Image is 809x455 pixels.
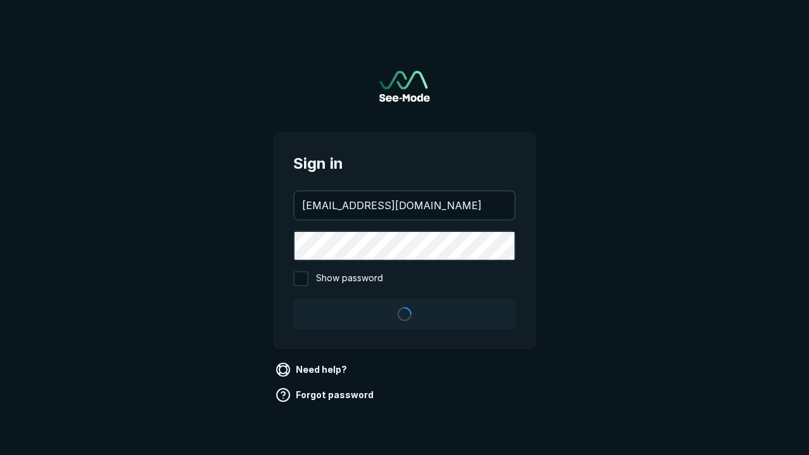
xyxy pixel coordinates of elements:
a: Need help? [273,360,352,380]
img: See-Mode Logo [379,71,430,102]
span: Show password [316,271,383,286]
input: your@email.com [295,191,514,219]
a: Forgot password [273,385,379,405]
a: Go to sign in [379,71,430,102]
span: Sign in [293,152,516,175]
